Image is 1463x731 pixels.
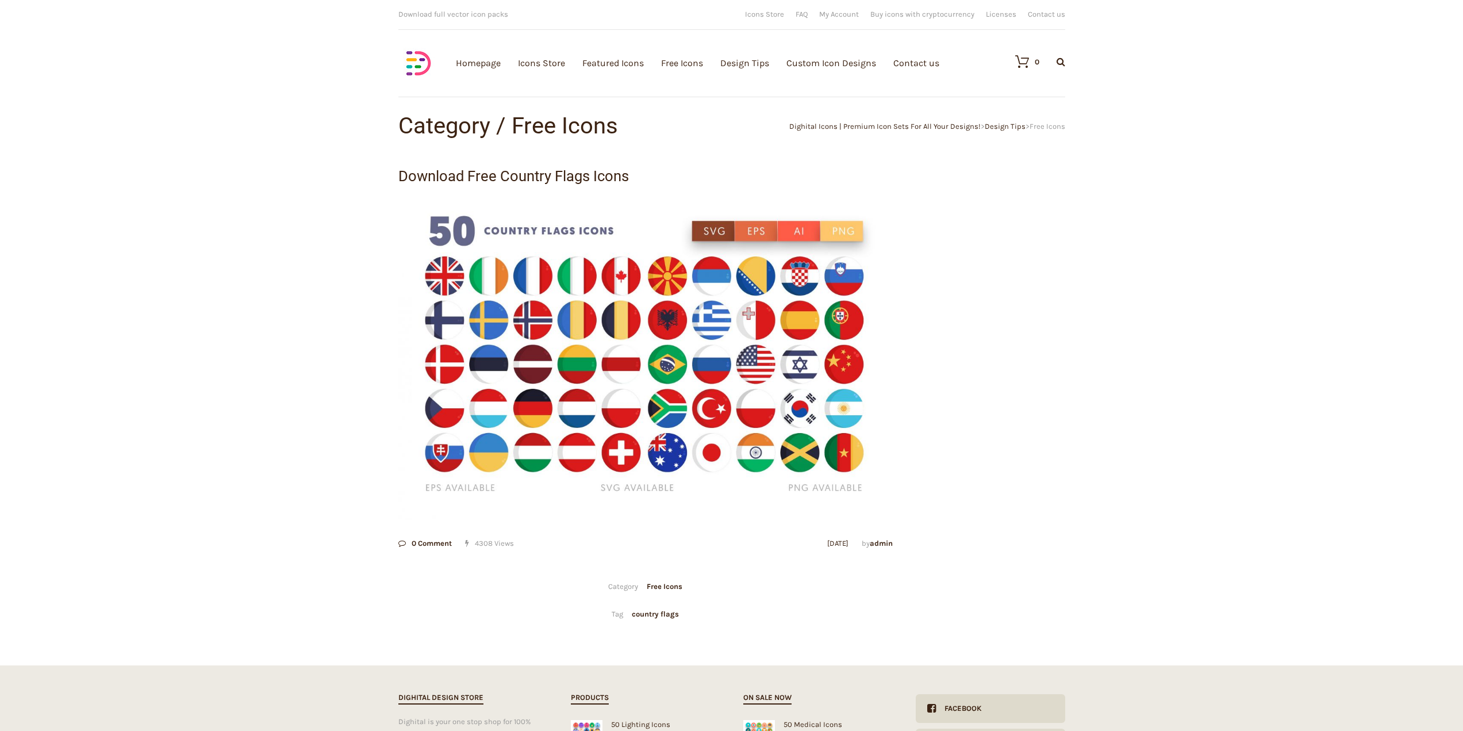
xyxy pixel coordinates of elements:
h2: Products [571,691,609,705]
a: admin [870,539,893,548]
div: 50 Lighting Icons [571,720,720,729]
div: Facebook [936,694,982,723]
div: Tag [398,609,893,619]
a: Facebook [916,694,1065,723]
a: Free Icons [647,581,682,592]
a: [DATE] [827,539,848,548]
span: by [862,539,893,548]
a: Contact us [1028,10,1065,18]
h2: Dighital Design Store [398,691,483,705]
a: Icons Store [745,10,784,18]
a: Download Free Country Flags Icons [398,167,629,185]
a: country flags [632,609,679,619]
img: Download Country Flags Icons [398,191,893,520]
div: 0 [1035,58,1039,66]
a: FAQ [796,10,808,18]
span: Download full vector icon packs [398,10,508,18]
h2: On sale now [743,691,792,705]
a: Design Tips [985,122,1026,131]
a: Licenses [986,10,1016,18]
a: My Account [819,10,859,18]
a: Dighital Icons | Premium Icon Sets For All Your Designs! [789,122,981,131]
div: Category [398,581,893,592]
h1: Category / Free Icons [398,114,732,137]
div: 4308 Views [398,539,514,547]
div: > > [732,123,1065,130]
span: Free Icons [1030,122,1065,131]
a: 0 [1004,55,1039,68]
a: Buy icons with cryptocurrency [870,10,974,18]
div: 50 Medical Icons [743,720,893,729]
a: 0 Comment [398,539,452,548]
